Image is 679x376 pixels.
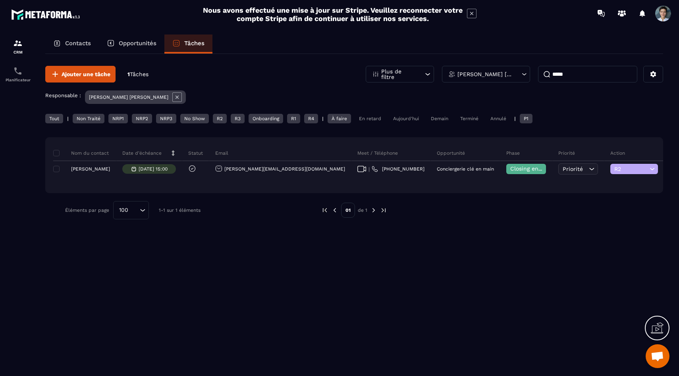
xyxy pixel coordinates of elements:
img: next [380,207,387,214]
div: Aujourd'hui [389,114,423,123]
span: Closing en cours [510,165,556,172]
span: Priorité [563,166,583,172]
p: Responsable : [45,92,81,98]
div: Ouvrir le chat [646,344,669,368]
p: de 1 [358,207,367,213]
p: Éléments par page [65,207,109,213]
h2: Nous avons effectué une mise à jour sur Stripe. Veuillez reconnecter votre compte Stripe afin de ... [203,6,463,23]
p: | [322,116,324,121]
div: Non Traité [73,114,104,123]
img: prev [321,207,328,214]
img: formation [13,38,23,48]
p: Tâches [184,40,204,47]
p: Contacts [65,40,91,47]
div: NRP1 [108,114,128,123]
p: CRM [2,50,34,54]
div: Demain [427,114,452,123]
div: R4 [304,114,318,123]
p: Conciergerie clé en main [437,166,494,172]
p: | [67,116,69,121]
div: Terminé [456,114,482,123]
p: Email [215,150,228,156]
a: Contacts [45,35,99,54]
div: No Show [180,114,209,123]
p: Priorité [558,150,575,156]
p: [PERSON_NAME] [PERSON_NAME] [89,94,168,100]
span: | [368,166,370,172]
p: Statut [188,150,203,156]
img: scheduler [13,66,23,76]
span: 100 [116,206,131,215]
div: Tout [45,114,63,123]
img: prev [331,207,338,214]
div: R1 [287,114,300,123]
div: R2 [213,114,227,123]
div: Annulé [486,114,510,123]
p: Date d’échéance [122,150,162,156]
span: Ajouter une tâche [62,70,110,78]
p: [PERSON_NAME] [71,166,110,172]
a: schedulerschedulerPlanificateur [2,60,34,88]
div: Onboarding [249,114,283,123]
div: En retard [355,114,385,123]
div: NRP2 [132,114,152,123]
p: Nom du contact [55,150,109,156]
p: Planificateur [2,78,34,82]
a: formationformationCRM [2,33,34,60]
p: 1-1 sur 1 éléments [159,207,201,213]
span: R2 [614,166,648,172]
div: P1 [520,114,532,123]
img: next [370,207,377,214]
img: logo [11,7,83,22]
p: Meet / Téléphone [357,150,398,156]
div: Search for option [113,201,149,219]
button: Ajouter une tâche [45,66,116,82]
div: À faire [328,114,351,123]
p: [DATE] 15:00 [139,166,168,172]
input: Search for option [131,206,138,215]
a: Tâches [164,35,212,54]
a: Opportunités [99,35,164,54]
p: | [514,116,516,121]
p: Opportunité [437,150,465,156]
p: Phase [506,150,520,156]
p: [PERSON_NAME] [PERSON_NAME] [457,71,513,77]
div: R3 [231,114,245,123]
p: 1 [127,71,149,78]
span: Tâches [130,71,149,77]
p: 01 [341,203,355,218]
p: Opportunités [119,40,156,47]
a: [PHONE_NUMBER] [372,166,424,172]
div: NRP3 [156,114,176,123]
p: Plus de filtre [381,69,416,80]
p: Action [610,150,625,156]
